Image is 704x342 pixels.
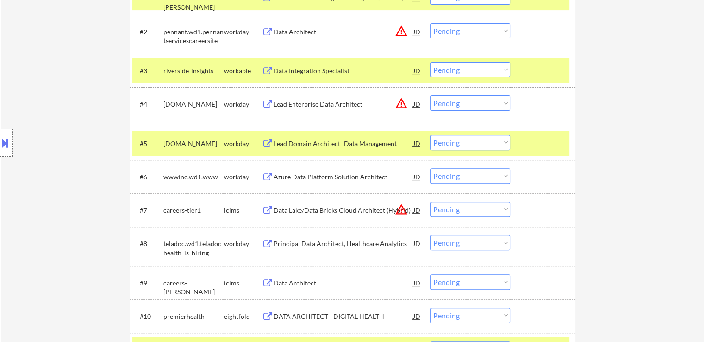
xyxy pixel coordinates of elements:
button: warning_amber [395,97,408,110]
div: Data Architect [274,27,413,37]
div: Lead Enterprise Data Architect [274,100,413,109]
div: JD [412,202,422,218]
div: workday [224,27,262,37]
div: icims [224,206,262,215]
div: riverside-insights [163,66,224,76]
div: JD [412,168,422,185]
div: Data Lake/Data Bricks Cloud Architect (Hybrid) [274,206,413,215]
div: #10 [140,312,156,321]
div: workday [224,172,262,182]
div: Data Integration Specialist [274,66,413,76]
div: eightfold [224,312,262,321]
div: teladoc.wd1.teladochealth_is_hiring [163,239,224,257]
div: Data Architect [274,279,413,288]
div: #2 [140,27,156,37]
div: #8 [140,239,156,248]
div: workday [224,139,262,148]
div: Principal Data Architect, Healthcare Analytics [274,239,413,248]
button: warning_amber [395,203,408,216]
div: #9 [140,279,156,288]
div: workday [224,100,262,109]
div: JD [412,235,422,252]
div: Lead Domain Architect- Data Management [274,139,413,148]
div: JD [412,95,422,112]
div: JD [412,23,422,40]
div: careers-tier1 [163,206,224,215]
div: icims [224,279,262,288]
div: pennant.wd1.pennantservicescareersite [163,27,224,45]
div: Azure Data Platform Solution Architect [274,172,413,182]
div: workable [224,66,262,76]
div: wwwinc.wd1.www [163,172,224,182]
div: careers-[PERSON_NAME] [163,279,224,297]
div: JD [412,308,422,324]
div: DATA ARCHITECT - DIGITAL HEALTH [274,312,413,321]
div: premierhealth [163,312,224,321]
div: JD [412,274,422,291]
div: workday [224,239,262,248]
div: JD [412,62,422,79]
button: warning_amber [395,25,408,38]
div: [DOMAIN_NAME] [163,139,224,148]
div: [DOMAIN_NAME] [163,100,224,109]
div: JD [412,135,422,152]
